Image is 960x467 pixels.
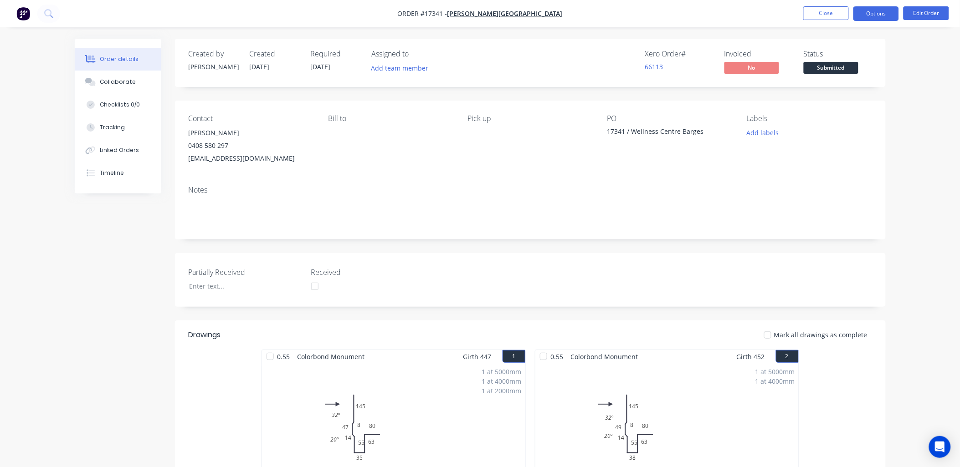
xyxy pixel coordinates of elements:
[311,267,425,278] label: Received
[75,116,161,139] button: Tracking
[398,10,447,18] span: Order #17341 -
[100,123,125,132] div: Tracking
[645,50,714,58] div: Xero Order #
[724,50,793,58] div: Invoiced
[467,114,592,123] div: Pick up
[482,367,522,376] div: 1 at 5000mm
[724,62,779,73] span: No
[372,62,434,74] button: Add team member
[607,114,732,123] div: PO
[189,127,313,139] div: [PERSON_NAME]
[294,350,369,363] span: Colorbond Monument
[463,350,492,363] span: Girth 447
[853,6,899,21] button: Options
[75,93,161,116] button: Checklists 0/0
[804,62,858,73] span: Submitted
[755,367,795,376] div: 1 at 5000mm
[189,50,239,58] div: Created by
[189,152,313,165] div: [EMAIL_ADDRESS][DOMAIN_NAME]
[447,10,563,18] a: [PERSON_NAME][GEOGRAPHIC_DATA]
[189,114,313,123] div: Contact
[16,7,30,20] img: Factory
[100,169,124,177] div: Timeline
[75,139,161,162] button: Linked Orders
[250,62,270,71] span: [DATE]
[776,350,799,363] button: 2
[100,146,139,154] div: Linked Orders
[189,62,239,71] div: [PERSON_NAME]
[328,114,453,123] div: Bill to
[311,50,361,58] div: Required
[567,350,642,363] span: Colorbond Monument
[250,50,300,58] div: Created
[372,50,463,58] div: Assigned to
[803,6,849,20] button: Close
[737,350,765,363] span: Girth 452
[904,6,949,20] button: Edit Order
[929,436,951,458] div: Open Intercom Messenger
[482,386,522,396] div: 1 at 2000mm
[189,139,313,152] div: 0408 580 297
[804,62,858,76] button: Submitted
[189,267,303,278] label: Partially Received
[774,330,868,340] span: Mark all drawings as complete
[645,62,663,71] a: 66113
[189,330,221,340] div: Drawings
[482,376,522,386] div: 1 at 4000mm
[311,62,331,71] span: [DATE]
[100,101,140,109] div: Checklists 0/0
[75,71,161,93] button: Collaborate
[547,350,567,363] span: 0.55
[100,78,136,86] div: Collaborate
[607,127,721,139] div: 17341 / Wellness Centre Barges
[503,350,525,363] button: 1
[189,186,872,194] div: Notes
[366,62,433,74] button: Add team member
[75,48,161,71] button: Order details
[742,127,784,139] button: Add labels
[747,114,872,123] div: Labels
[100,55,139,63] div: Order details
[755,376,795,386] div: 1 at 4000mm
[75,162,161,184] button: Timeline
[189,127,313,165] div: [PERSON_NAME]0408 580 297[EMAIL_ADDRESS][DOMAIN_NAME]
[804,50,872,58] div: Status
[274,350,294,363] span: 0.55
